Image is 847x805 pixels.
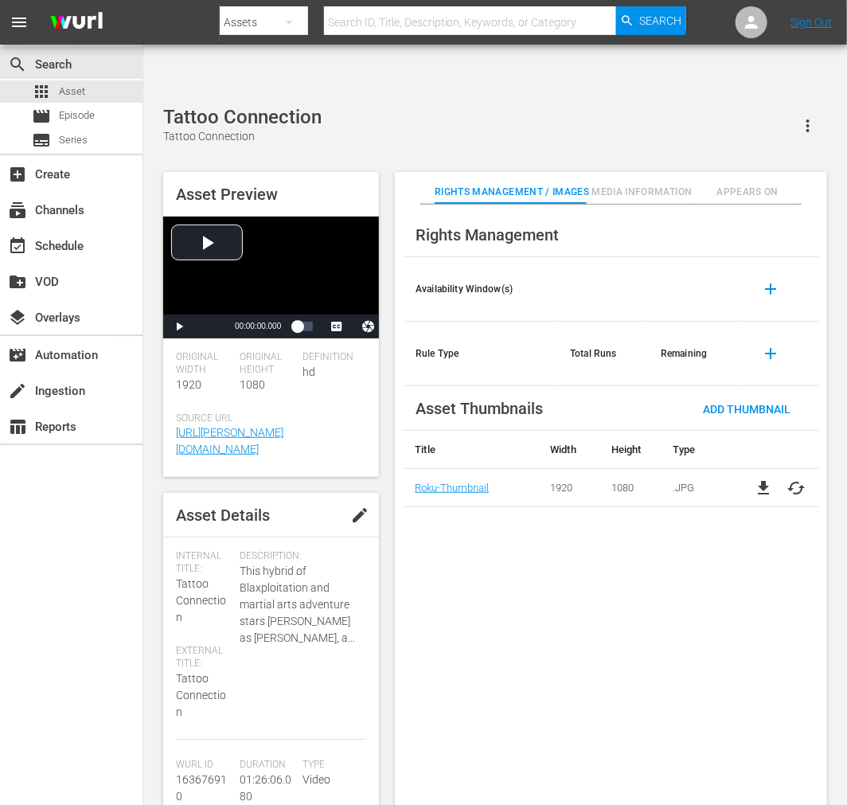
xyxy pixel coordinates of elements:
a: Roku-Thumbnail [415,482,489,494]
span: 00:00:00.000 [235,322,281,330]
button: edit [341,496,379,534]
span: Original Height [240,351,295,377]
span: External Title: [176,645,232,670]
span: Overlays [8,308,27,327]
span: Search [8,55,27,74]
span: Series [59,132,88,148]
span: menu [10,13,29,32]
span: VOD [8,272,27,291]
span: Series [32,131,51,150]
span: Asset [59,84,85,100]
span: Automation [8,346,27,365]
span: Wurl Id [176,759,232,772]
th: Availability Window(s) [403,257,557,322]
span: Ingestion [8,381,27,401]
td: 1920 [538,469,599,507]
button: add [751,270,790,308]
span: Asset Preview [176,185,278,204]
th: Rule Type [403,322,557,386]
span: Search [639,6,681,35]
button: Fullscreen [416,315,448,338]
span: Schedule [8,236,27,256]
span: Asset [32,82,51,101]
span: Asset Details [176,506,270,525]
span: Internal Title: [176,550,232,576]
span: add [761,344,780,363]
a: file_download [754,479,773,498]
span: Appears On [695,184,801,201]
a: Sign Out [790,16,832,29]
button: Play [163,315,195,338]
span: Channels [8,201,27,220]
span: Video [303,773,331,786]
button: Jump To Time [353,315,384,338]
span: Description: [240,550,359,563]
span: Create [8,165,27,184]
span: Definition [303,351,359,364]
div: Progress Bar [297,322,313,331]
td: 1080 [599,469,661,507]
th: Remaining [648,322,739,386]
span: Rights Management / Images [435,184,589,201]
span: Rights Management [416,225,559,244]
span: hd [303,365,316,378]
span: Asset Thumbnails [416,399,543,418]
button: Picture-in-Picture [384,315,416,338]
span: This hybrid of Blaxploitation and martial arts adventure stars [PERSON_NAME] as [PERSON_NAME], a ... [240,563,359,647]
span: add [761,279,780,299]
a: [URL][PERSON_NAME][DOMAIN_NAME] [176,426,283,455]
span: Media Information [589,184,695,201]
span: Original Width [176,351,232,377]
span: edit [350,506,369,525]
span: 1080 [240,378,265,391]
span: 1920 [176,378,201,391]
div: Tattoo Connection [163,106,322,128]
span: 163676910 [176,773,227,803]
span: Type [303,759,359,772]
button: cached [786,479,806,498]
button: Captions [321,315,353,338]
span: Tattoo Connection [176,672,226,718]
span: Tattoo Connection [176,577,226,623]
th: Height [599,431,661,469]
button: Search [616,6,686,35]
td: .JPG [661,469,740,507]
span: 01:26:06.080 [240,773,291,803]
div: Tattoo Connection [163,128,322,145]
span: Add Thumbnail [690,403,803,416]
span: Episode [59,107,95,123]
span: Duration [240,759,295,772]
span: Source Url [176,412,358,425]
th: Width [538,431,599,469]
button: add [751,334,790,373]
span: Episode [32,107,51,126]
span: Reports [8,417,27,436]
button: Add Thumbnail [690,394,803,423]
th: Total Runs [557,322,648,386]
div: Video Player [163,217,379,338]
th: Title [403,431,538,469]
th: Type [661,431,740,469]
img: ans4CAIJ8jUAAAAAAAAAAAAAAAAAAAAAAAAgQb4GAAAAAAAAAAAAAAAAAAAAAAAAJMjXAAAAAAAAAAAAAAAAAAAAAAAAgAT5G... [38,4,115,41]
